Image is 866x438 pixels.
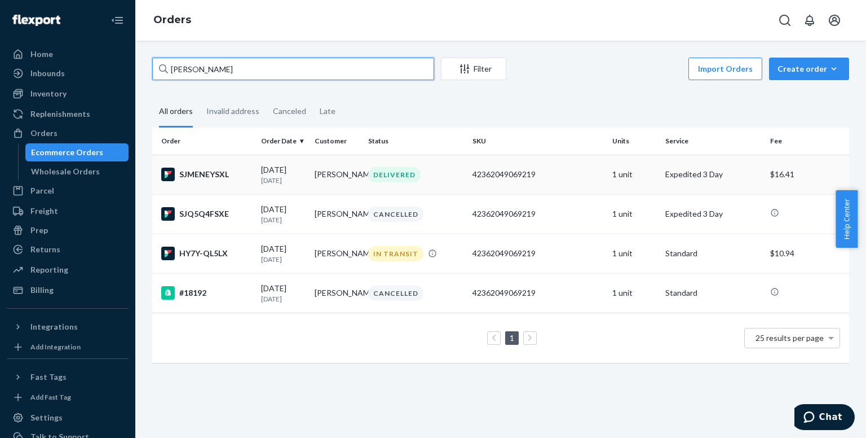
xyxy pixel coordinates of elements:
[836,190,858,248] button: Help Center
[368,286,423,301] div: CANCELLED
[441,63,506,75] div: Filter
[30,412,63,423] div: Settings
[261,204,306,225] div: [DATE]
[30,321,78,332] div: Integrations
[794,404,855,432] iframe: Opens a widget where you can chat to one of our agents
[665,169,761,180] p: Expedited 3 Day
[472,169,603,180] div: 42362049069219
[206,97,259,126] div: Invalid address
[30,371,67,383] div: Fast Tags
[310,234,364,273] td: [PERSON_NAME]
[257,128,310,155] th: Order Date
[766,234,849,273] td: $10.94
[30,392,71,402] div: Add Fast Tag
[7,64,129,82] a: Inbounds
[441,58,506,80] button: Filter
[310,273,364,313] td: [PERSON_NAME]
[152,58,434,80] input: Search orders
[30,225,48,236] div: Prep
[608,194,661,234] td: 1 unit
[661,128,765,155] th: Service
[30,185,54,196] div: Parcel
[159,97,193,128] div: All orders
[7,240,129,259] a: Returns
[261,243,306,264] div: [DATE]
[7,124,129,142] a: Orders
[30,342,81,352] div: Add Integration
[7,391,129,404] a: Add Fast Tag
[30,128,58,139] div: Orders
[30,68,65,79] div: Inbounds
[261,164,306,185] div: [DATE]
[777,63,841,75] div: Create order
[25,163,129,181] a: Wholesale Orders
[161,286,252,300] div: #18192
[364,128,468,155] th: Status
[30,49,53,60] div: Home
[261,176,306,185] p: [DATE]
[161,247,252,260] div: HY7Y-QL5LX
[7,409,129,427] a: Settings
[320,97,335,126] div: Late
[7,281,129,299] a: Billing
[665,287,761,299] p: Standard
[30,205,58,217] div: Freight
[310,155,364,194] td: [PERSON_NAME]
[7,45,129,63] a: Home
[7,318,129,336] button: Integrations
[688,58,762,80] button: Import Orders
[368,167,421,182] div: DELIVERED
[30,264,68,275] div: Reporting
[7,340,129,354] a: Add Integration
[472,248,603,259] div: 42362049069219
[769,58,849,80] button: Create order
[507,333,516,343] a: Page 1 is your current page
[7,105,129,123] a: Replenishments
[608,234,661,273] td: 1 unit
[368,246,423,261] div: IN TRANSIT
[7,221,129,239] a: Prep
[30,284,54,296] div: Billing
[161,168,252,181] div: SJMENEYSXL
[30,244,60,255] div: Returns
[261,283,306,304] div: [DATE]
[755,333,824,343] span: 25 results per page
[25,143,129,161] a: Ecommerce Orders
[153,14,191,26] a: Orders
[472,208,603,220] div: 42362049069219
[7,202,129,220] a: Freight
[261,294,306,304] p: [DATE]
[7,368,129,386] button: Fast Tags
[12,15,60,26] img: Flexport logo
[468,128,607,155] th: SKU
[472,287,603,299] div: 42362049069219
[665,248,761,259] p: Standard
[608,155,661,194] td: 1 unit
[766,128,849,155] th: Fee
[106,9,129,32] button: Close Navigation
[30,108,90,120] div: Replenishments
[144,4,200,37] ol: breadcrumbs
[774,9,796,32] button: Open Search Box
[152,128,257,155] th: Order
[608,128,661,155] th: Units
[30,88,67,99] div: Inventory
[608,273,661,313] td: 1 unit
[31,166,100,177] div: Wholesale Orders
[798,9,821,32] button: Open notifications
[310,194,364,234] td: [PERSON_NAME]
[31,147,103,158] div: Ecommerce Orders
[7,182,129,200] a: Parcel
[823,9,846,32] button: Open account menu
[315,136,359,146] div: Customer
[368,207,423,222] div: CANCELLED
[261,215,306,225] p: [DATE]
[161,207,252,221] div: SJQ5Q4FSXE
[273,97,306,126] div: Canceled
[7,261,129,279] a: Reporting
[261,255,306,264] p: [DATE]
[766,155,849,194] td: $16.41
[665,208,761,220] p: Expedited 3 Day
